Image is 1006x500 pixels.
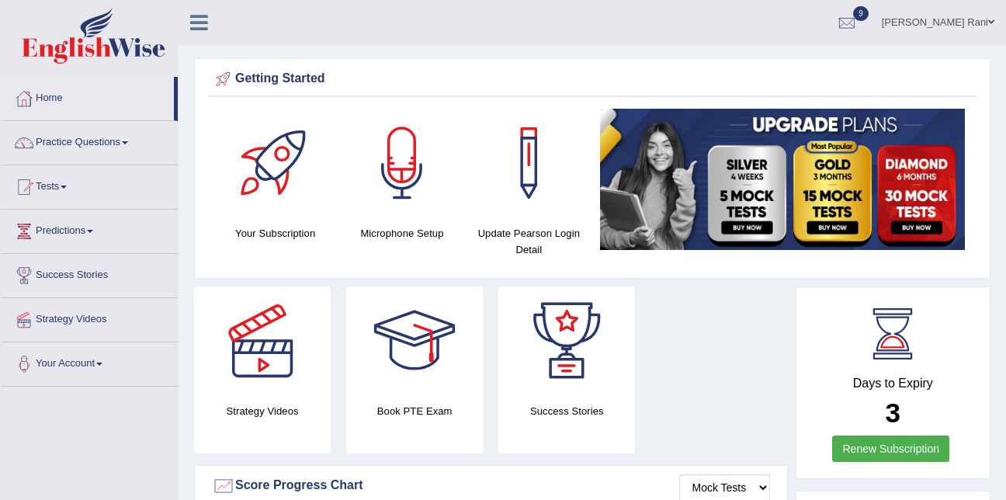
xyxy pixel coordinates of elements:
a: Predictions [1,210,178,248]
div: Score Progress Chart [212,474,770,498]
h4: Microphone Setup [346,225,457,241]
h4: Update Pearson Login Detail [474,225,585,258]
div: Getting Started [212,68,973,91]
img: small5.jpg [600,109,965,250]
a: Practice Questions [1,121,178,160]
a: Home [1,77,174,116]
h4: Days to Expiry [813,377,973,391]
h4: Book PTE Exam [346,403,483,419]
h4: Your Subscription [220,225,331,241]
a: Tests [1,165,178,204]
b: 3 [886,398,900,428]
span: 9 [853,6,869,21]
h4: Strategy Videos [194,403,331,419]
a: Renew Subscription [832,436,949,462]
a: Strategy Videos [1,298,178,337]
h4: Success Stories [498,403,635,419]
a: Your Account [1,342,178,381]
a: Success Stories [1,254,178,293]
